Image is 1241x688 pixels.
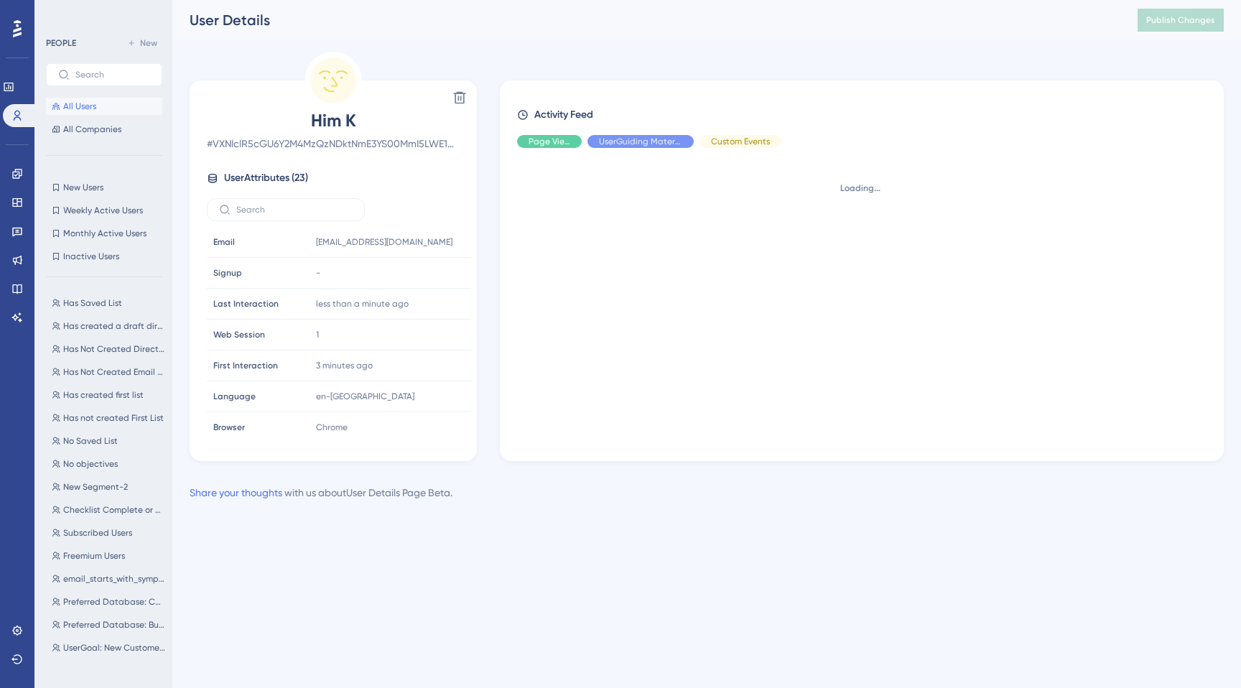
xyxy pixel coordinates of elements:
[190,10,1102,30] div: User Details
[63,251,119,262] span: Inactive Users
[46,248,162,265] button: Inactive Users
[213,236,235,248] span: Email
[213,360,278,371] span: First Interaction
[63,458,118,470] span: No objectives
[63,619,165,631] span: Preferred Database: Business
[316,236,452,248] span: [EMAIL_ADDRESS][DOMAIN_NAME]
[711,136,770,147] span: Custom Events
[63,366,165,378] span: Has Not Created Email Campaign
[517,182,1204,194] div: Loading...
[207,109,460,132] span: Him K
[46,98,162,115] button: All Users
[46,225,162,242] button: Monthly Active Users
[46,478,171,496] button: New Segment-2
[46,409,171,427] button: Has not created First List
[213,298,279,310] span: Last Interaction
[46,363,171,381] button: Has Not Created Email Campaign
[63,124,121,135] span: All Companies
[63,550,125,562] span: Freemium Users
[224,169,308,187] span: User Attributes ( 23 )
[46,593,171,610] button: Preferred Database: Consumer
[46,547,171,564] button: Freemium Users
[316,361,373,371] time: 3 minutes ago
[63,596,165,608] span: Preferred Database: Consumer
[316,422,348,433] span: Chrome
[63,182,103,193] span: New Users
[599,136,682,147] span: UserGuiding Material
[63,573,165,585] span: email_starts_with_symphony
[63,642,165,654] span: UserGoal: New Customers, Lead Management
[190,487,282,498] a: Share your thoughts
[534,106,593,124] span: Activity Feed
[140,37,157,49] span: New
[46,524,171,541] button: Subscribed Users
[529,136,570,147] span: Page View
[63,297,122,309] span: Has Saved List
[46,121,162,138] button: All Companies
[207,135,460,152] span: # VXNlclR5cGU6Y2M4MzQzNDktNmE3YS00MmI5LWE1MWYtOGU2YTE3NjQyNWQ2
[63,389,144,401] span: Has created first list
[1146,14,1215,26] span: Publish Changes
[46,616,171,633] button: Preferred Database: Business
[213,329,265,340] span: Web Session
[46,570,171,587] button: email_starts_with_symphony
[63,504,165,516] span: Checklist Complete or Dismissed
[316,391,414,402] span: en-[GEOGRAPHIC_DATA]
[46,37,76,49] div: PEOPLE
[122,34,162,52] button: New
[63,228,147,239] span: Monthly Active Users
[46,202,162,219] button: Weekly Active Users
[63,101,96,112] span: All Users
[213,391,256,402] span: Language
[46,317,171,335] button: Has created a draft direct mail campaign
[213,422,245,433] span: Browser
[46,501,171,519] button: Checklist Complete or Dismissed
[316,299,409,309] time: less than a minute ago
[63,527,132,539] span: Subscribed Users
[63,343,165,355] span: Has Not Created Direct Mail Campaign
[46,294,171,312] button: Has Saved List
[46,386,171,404] button: Has created first list
[46,179,162,196] button: New Users
[46,432,171,450] button: No Saved List
[63,412,164,424] span: Has not created First List
[46,639,171,656] button: UserGoal: New Customers, Lead Management
[46,455,171,473] button: No objectives
[63,205,143,216] span: Weekly Active Users
[190,484,452,501] div: with us about User Details Page Beta .
[63,435,118,447] span: No Saved List
[236,205,353,215] input: Search
[213,267,242,279] span: Signup
[75,70,150,80] input: Search
[46,340,171,358] button: Has Not Created Direct Mail Campaign
[63,320,165,332] span: Has created a draft direct mail campaign
[63,481,128,493] span: New Segment-2
[316,267,320,279] span: -
[1138,9,1224,32] button: Publish Changes
[316,329,319,340] span: 1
